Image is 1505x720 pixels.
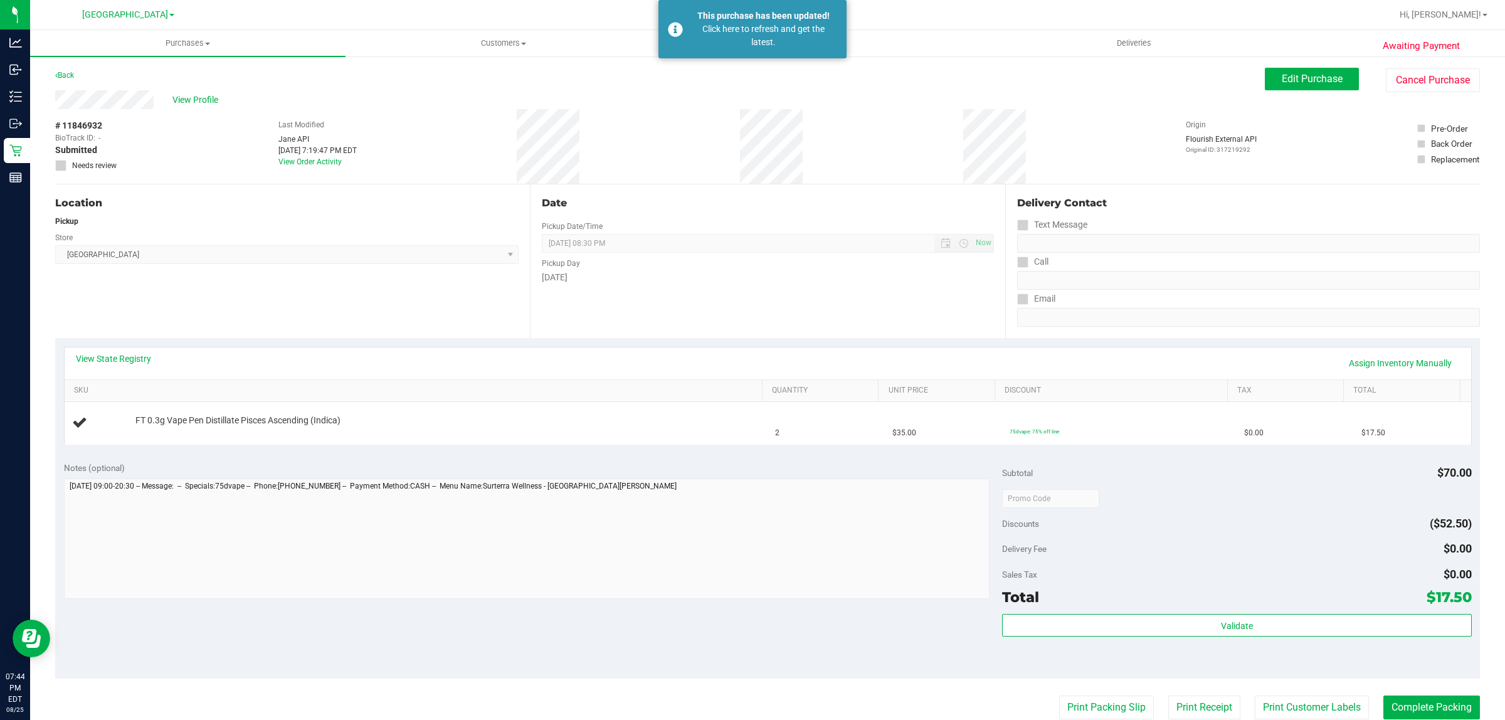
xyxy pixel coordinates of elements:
label: Text Message [1017,216,1087,234]
span: FT 0.3g Vape Pen Distillate Pisces Ascending (Indica) [135,415,341,426]
input: Promo Code [1002,489,1099,508]
input: Format: (999) 999-9999 [1017,234,1480,253]
label: Origin [1186,119,1206,130]
span: # 11846932 [55,119,102,132]
a: Deliveries [976,30,1292,56]
label: Pickup Date/Time [542,221,603,232]
div: [DATE] 7:19:47 PM EDT [278,145,357,156]
a: Purchases [30,30,346,56]
span: Notes (optional) [64,463,125,473]
span: Deliveries [1100,38,1168,49]
span: Customers [346,38,660,49]
div: Click here to refresh and get the latest. [690,23,837,49]
div: Jane API [278,134,357,145]
p: 07:44 PM EDT [6,671,24,705]
button: Print Packing Slip [1059,696,1154,719]
span: Sales Tax [1002,569,1037,580]
a: SKU [74,386,758,396]
a: Back [55,71,74,80]
span: $0.00 [1444,542,1472,555]
button: Print Customer Labels [1255,696,1369,719]
span: BioTrack ID: [55,132,95,144]
span: Discounts [1002,512,1039,535]
a: Assign Inventory Manually [1341,352,1460,374]
label: Call [1017,253,1048,271]
inline-svg: Reports [9,171,22,184]
span: Submitted [55,144,97,157]
span: Total [1002,588,1039,606]
input: Format: (999) 999-9999 [1017,271,1480,290]
span: - [98,132,100,144]
button: Validate [1002,614,1471,637]
span: Purchases [30,38,346,49]
a: Unit Price [889,386,990,396]
div: Flourish External API [1186,134,1257,154]
span: Edit Purchase [1282,73,1343,85]
iframe: Resource center [13,620,50,657]
inline-svg: Analytics [9,36,22,49]
label: Email [1017,290,1055,308]
a: Discount [1005,386,1222,396]
span: Delivery Fee [1002,544,1047,554]
div: This purchase has been updated! [690,9,837,23]
span: [GEOGRAPHIC_DATA] [82,9,168,20]
div: Delivery Contact [1017,196,1480,211]
span: Needs review [72,160,117,171]
a: View Order Activity [278,157,342,166]
span: $17.50 [1427,588,1472,606]
inline-svg: Inbound [9,63,22,76]
div: Pre-Order [1431,122,1468,135]
span: $35.00 [892,427,916,439]
a: Quantity [772,386,874,396]
span: Validate [1221,621,1253,631]
div: Replacement [1431,153,1479,166]
div: Back Order [1431,137,1472,150]
span: Awaiting Payment [1383,39,1460,53]
span: 75dvape: 75% off line [1010,428,1059,435]
span: 2 [775,427,779,439]
span: $0.00 [1244,427,1264,439]
label: Pickup Day [542,258,580,269]
span: $70.00 [1437,466,1472,479]
button: Edit Purchase [1265,68,1359,90]
p: 08/25 [6,705,24,714]
inline-svg: Outbound [9,117,22,130]
span: $0.00 [1444,568,1472,581]
inline-svg: Retail [9,144,22,157]
button: Cancel Purchase [1386,68,1480,92]
a: Total [1353,386,1455,396]
span: ($52.50) [1430,517,1472,530]
div: Date [542,196,993,211]
strong: Pickup [55,217,78,226]
span: Subtotal [1002,468,1033,478]
button: Print Receipt [1168,696,1240,719]
button: Complete Packing [1383,696,1480,719]
p: Original ID: 317219292 [1186,145,1257,154]
a: Tax [1237,386,1339,396]
inline-svg: Inventory [9,90,22,103]
div: [DATE] [542,271,993,284]
a: View State Registry [76,352,151,365]
div: Location [55,196,519,211]
span: $17.50 [1361,427,1385,439]
span: Hi, [PERSON_NAME]! [1400,9,1481,19]
label: Store [55,232,73,243]
span: View Profile [172,93,223,107]
a: Customers [346,30,661,56]
label: Last Modified [278,119,324,130]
